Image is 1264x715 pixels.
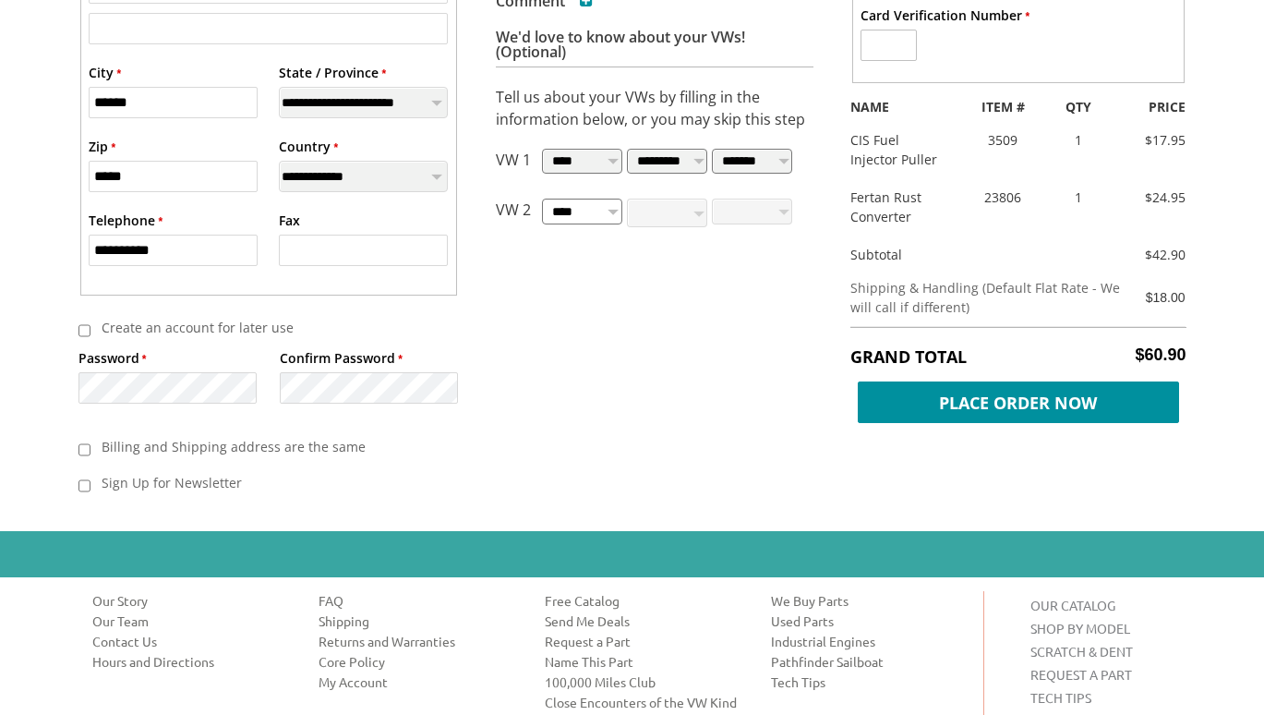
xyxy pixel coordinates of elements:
[850,377,1186,418] button: Place Order Now
[1030,689,1091,706] a: TECH TIPS
[1109,130,1200,150] div: $17.95
[858,382,1179,423] span: Place Order Now
[280,348,403,368] label: Confirm Password
[319,632,517,650] a: Returns and Warranties
[545,652,743,671] a: Name This Part
[496,86,813,130] p: Tell us about your VWs by filling in the information below, or you may skip this step
[771,652,969,671] a: Pathfinder Sailboat
[861,6,1029,25] label: Card Verification Number
[92,632,291,650] a: Contact Us
[545,632,743,650] a: Request a Part
[92,652,291,671] a: Hours and Directions
[1030,666,1132,683] a: REQUEST A PART
[89,211,163,230] label: Telephone
[90,312,434,343] label: Create an account for later use
[957,130,1049,150] div: 3509
[89,63,121,82] label: City
[545,673,743,691] a: 100,000 Miles Club
[319,591,517,610] a: FAQ
[1030,597,1115,613] a: OUR CATALOG
[279,63,386,82] label: State / Province
[771,632,969,650] a: Industrial Engines
[78,348,147,368] label: Password
[837,188,957,226] div: Fertan Rust Converter
[496,30,813,67] h3: We'd love to know about your VWs! (Optional)
[545,612,743,630] a: Send Me Deals
[90,431,434,462] label: Billing and Shipping address are the same
[1109,188,1200,207] div: $24.95
[837,130,957,169] div: CIS Fuel Injector Puller
[771,673,969,691] a: Tech Tips
[1030,620,1130,636] a: SHOP BY MODEL
[496,199,531,234] p: VW 2
[1127,245,1186,264] div: $42.90
[771,591,969,610] a: We Buy Parts
[1048,188,1109,207] div: 1
[850,269,1137,327] td: Shipping & Handling (Default Flat Rate - We will call if different)
[92,612,291,630] a: Our Team
[771,612,969,630] a: Used Parts
[496,149,531,181] p: VW 1
[279,137,338,156] label: Country
[837,97,957,116] div: NAME
[545,591,743,610] a: Free Catalog
[1146,290,1186,305] span: $18.00
[90,467,434,498] label: Sign Up for Newsletter
[319,673,517,691] a: My Account
[837,245,1128,264] div: Subtotal
[1048,130,1109,150] div: 1
[1109,97,1200,116] div: PRICE
[89,137,115,156] label: Zip
[1135,345,1186,365] span: $60.90
[279,211,300,230] label: Fax
[957,97,1049,116] div: ITEM #
[1030,643,1133,660] a: SCRATCH & DENT
[1048,97,1109,116] div: QTY
[850,345,1186,368] h5: Grand Total
[319,612,517,630] a: Shipping
[545,693,743,711] a: Close Encounters of the VW Kind
[92,591,291,610] a: Our Story
[319,652,517,671] a: Core Policy
[957,188,1049,207] div: 23806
